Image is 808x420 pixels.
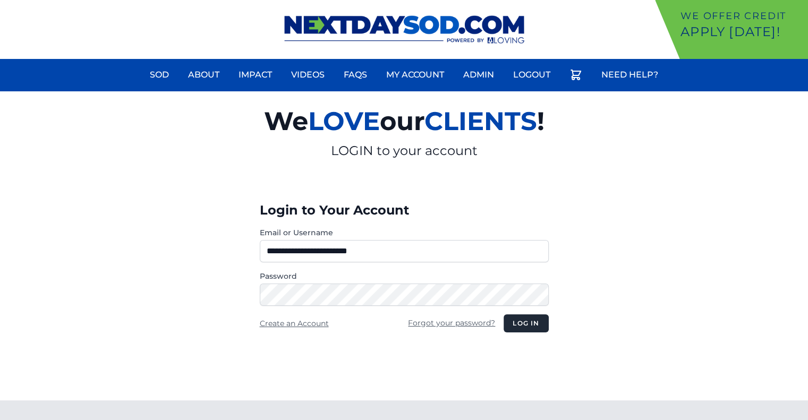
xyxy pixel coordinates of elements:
label: Email or Username [260,227,549,238]
a: Admin [457,62,500,88]
a: Sod [143,62,175,88]
p: LOGIN to your account [141,142,668,159]
h2: We our ! [141,100,668,142]
a: About [182,62,226,88]
a: Need Help? [595,62,665,88]
h3: Login to Your Account [260,202,549,219]
a: Impact [232,62,278,88]
label: Password [260,271,549,281]
a: My Account [380,62,450,88]
p: We offer Credit [681,8,804,23]
a: Logout [507,62,557,88]
p: Apply [DATE]! [681,23,804,40]
span: CLIENTS [424,106,537,136]
span: LOVE [308,106,380,136]
a: FAQs [337,62,373,88]
button: Log in [504,314,548,332]
a: Create an Account [260,319,329,328]
a: Videos [285,62,331,88]
a: Forgot your password? [408,318,495,328]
